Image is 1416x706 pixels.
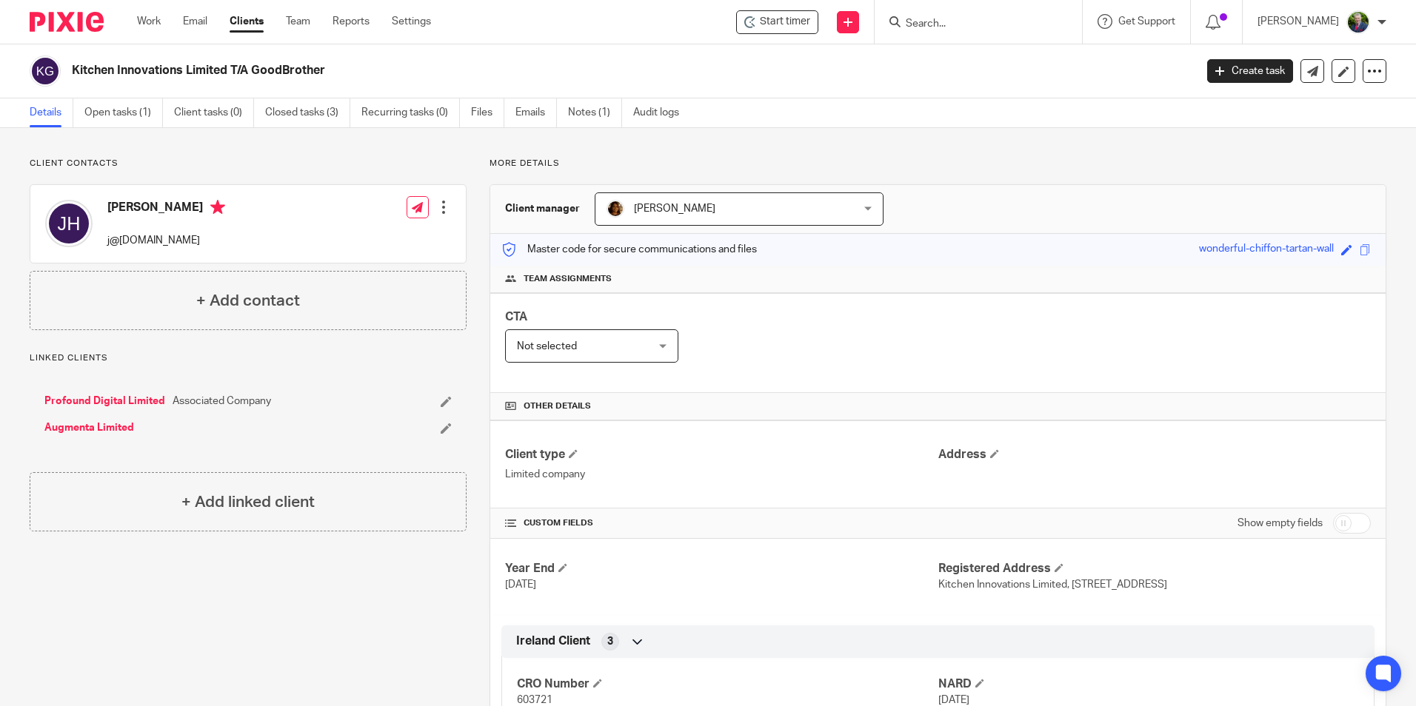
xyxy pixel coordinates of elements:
a: Audit logs [633,98,690,127]
a: Emails [515,98,557,127]
a: Open tasks (1) [84,98,163,127]
h4: Year End [505,561,938,576]
a: Reports [333,14,370,29]
a: Notes (1) [568,98,622,127]
img: download.png [1346,10,1370,34]
p: Master code for secure communications and files [501,242,757,257]
p: Limited company [505,467,938,482]
h4: Address [938,447,1371,463]
i: Primary [210,200,225,215]
a: Settings [392,14,431,29]
p: [PERSON_NAME] [1258,14,1339,29]
h3: Client manager [505,201,580,216]
input: Search [904,18,1038,31]
span: Get Support [1118,16,1175,27]
img: Pixie [30,12,104,32]
span: Kitchen Innovations Limited, [STREET_ADDRESS] [938,579,1167,590]
span: Associated Company [173,394,271,409]
h4: NARD [938,676,1359,692]
p: Linked clients [30,352,467,364]
span: 3 [607,634,613,649]
a: Augmenta Limited [44,420,134,435]
span: CTA [505,311,527,323]
a: Closed tasks (3) [265,98,350,127]
p: More details [490,158,1386,169]
div: Kitchen Innovations Limited T/A GoodBrother [736,10,818,34]
a: Team [286,14,310,29]
h4: Client type [505,447,938,463]
h2: Kitchen Innovations Limited T/A GoodBrother [72,63,962,78]
h4: + Add linked client [181,491,315,514]
a: Email [183,14,207,29]
img: Arvinder.jpeg [607,200,624,218]
p: j@[DOMAIN_NAME] [107,233,225,248]
span: Other details [524,400,591,412]
span: Ireland Client [516,633,590,649]
a: Files [471,98,504,127]
span: Team assignments [524,273,612,285]
a: Details [30,98,73,127]
h4: [PERSON_NAME] [107,200,225,218]
h4: CRO Number [517,676,938,692]
a: Client tasks (0) [174,98,254,127]
h4: + Add contact [196,289,300,312]
label: Show empty fields [1238,516,1323,531]
img: svg%3E [45,200,93,247]
span: 603721 [517,695,552,705]
img: svg%3E [30,56,61,87]
span: [DATE] [505,579,536,590]
span: Not selected [517,341,577,352]
a: Clients [230,14,264,29]
a: Work [137,14,161,29]
p: Client contacts [30,158,467,169]
span: Start timer [760,14,810,30]
h4: CUSTOM FIELDS [505,517,938,529]
span: [DATE] [938,695,969,705]
a: Recurring tasks (0) [361,98,460,127]
h4: Registered Address [938,561,1371,576]
div: wonderful-chiffon-tartan-wall [1199,241,1334,258]
a: Create task [1207,59,1293,83]
span: [PERSON_NAME] [634,204,715,214]
a: Profound Digital Limited [44,394,165,409]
